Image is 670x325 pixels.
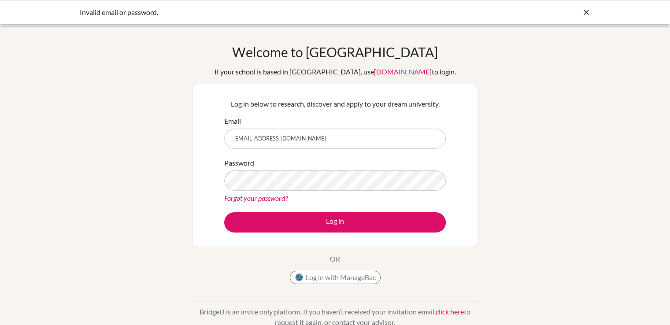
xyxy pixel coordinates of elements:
a: click here [436,307,464,316]
button: Log in with ManageBac [290,271,381,284]
label: Email [224,116,241,126]
a: Forgot your password? [224,194,288,202]
p: Log in below to research, discover and apply to your dream university. [224,99,446,109]
a: [DOMAIN_NAME] [374,67,432,76]
button: Log in [224,212,446,233]
div: If your school is based in [GEOGRAPHIC_DATA], use to login. [215,66,456,77]
div: Invalid email or password. [80,7,459,18]
label: Password [224,158,254,168]
h1: Welcome to [GEOGRAPHIC_DATA] [232,44,438,60]
p: OR [330,254,340,264]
